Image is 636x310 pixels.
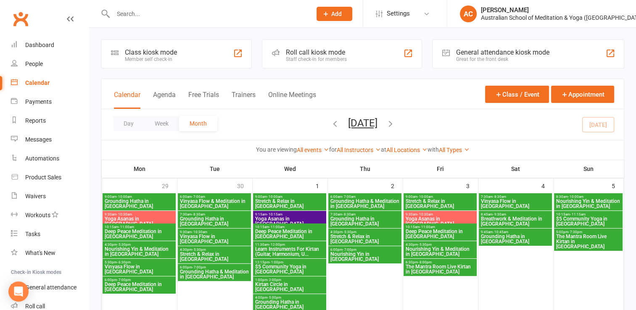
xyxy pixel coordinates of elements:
span: 11:30am [255,243,325,247]
span: Grounding Hatha in [GEOGRAPHIC_DATA] [255,299,325,310]
span: 6:30pm [405,260,475,264]
span: - 7:00am [192,195,205,199]
span: - 10:00am [568,195,583,199]
span: Stretch & Relax in [GEOGRAPHIC_DATA] [330,234,400,244]
button: Trainers [232,91,256,109]
th: Sat [478,160,553,178]
span: - 7:00pm [117,278,131,282]
a: Calendar [11,74,89,92]
span: 4:30pm [179,248,249,252]
th: Thu [327,160,403,178]
span: - 8:00pm [418,260,432,264]
span: Learn Instruments For Kirtan (Guitar, Harmonium, U... [255,247,325,257]
span: - 5:30pm [117,243,131,247]
span: 9:30am [104,213,174,216]
span: 9:00am [104,195,174,199]
a: Reports [11,111,89,130]
span: 10:15am [556,213,621,216]
span: - 10:45am [493,230,508,234]
a: Workouts [11,206,89,225]
th: Tue [177,160,252,178]
div: 2 [391,179,403,192]
div: Messages [25,136,52,143]
span: Grounding Hatha in [GEOGRAPHIC_DATA] [330,216,400,226]
span: Stretch & Relax in [GEOGRAPHIC_DATA] [255,199,325,209]
div: Waivers [25,193,46,200]
span: 4:30pm [330,230,400,234]
span: $5 Community Yoga in [GEOGRAPHIC_DATA] [556,216,621,226]
strong: at [381,146,386,153]
span: Nourishing Yin in [GEOGRAPHIC_DATA] [330,252,400,262]
div: 1 [316,179,327,192]
th: Mon [102,160,177,178]
span: - 12:00pm [269,243,285,247]
span: - 11:00am [269,225,285,229]
div: 30 [237,179,252,192]
span: Grounding Hatha in [GEOGRAPHIC_DATA] [104,199,174,209]
span: - 10:00am [417,195,433,199]
button: [DATE] [348,117,377,129]
span: Stretch & Relax in [GEOGRAPHIC_DATA] [179,252,249,262]
span: - 6:30pm [117,260,131,264]
button: Appointment [551,86,614,103]
div: AC [460,5,477,22]
span: 4:30pm [104,243,174,247]
span: Nourishing Yin & Meditation in [GEOGRAPHIC_DATA] [405,247,475,257]
span: $5 Community Yoga in [GEOGRAPHIC_DATA] [255,264,325,274]
span: 8:30am [556,195,621,199]
div: Open Intercom Messenger [8,281,29,302]
button: Calendar [114,91,140,109]
a: Dashboard [11,36,89,55]
span: Yoga Asanas in [GEOGRAPHIC_DATA] [405,216,475,226]
span: - 10:15am [267,213,282,216]
span: - 10:00am [116,195,132,199]
span: 8:45am [480,213,550,216]
span: - 11:15am [570,213,586,216]
div: General attendance [25,284,77,291]
span: 6:00pm [330,248,400,252]
div: Payments [25,98,52,105]
a: People [11,55,89,74]
span: 4:30pm [405,243,475,247]
input: Search... [111,8,306,20]
span: The Mantra Room Live Kirtan in [GEOGRAPHIC_DATA] [405,264,475,274]
strong: for [329,146,337,153]
span: Kirtan Circle in [GEOGRAPHIC_DATA] [255,282,325,292]
span: - 11:00am [420,225,435,229]
span: 10:15am [255,225,325,229]
span: Vinyasa Flow in [GEOGRAPHIC_DATA] [179,234,249,244]
span: 12:15pm [255,260,325,264]
a: Payments [11,92,89,111]
span: Vinyasa Flow & Meditation in [GEOGRAPHIC_DATA] [179,199,249,209]
span: - 11:00am [119,225,134,229]
span: Grounding Hatha & Meditation in [GEOGRAPHIC_DATA] [330,199,400,209]
span: 1:00pm [255,278,325,282]
span: Vinyasa Flow in [GEOGRAPHIC_DATA] [104,264,174,274]
div: Tasks [25,231,40,237]
span: Grounding Hatha in [GEOGRAPHIC_DATA] [480,234,550,244]
span: 9:00am [405,195,475,199]
span: Yoga Asanas in [GEOGRAPHIC_DATA] [255,216,325,226]
div: What's New [25,250,55,256]
span: 10:15am [104,225,174,229]
span: Add [331,11,342,17]
span: - 9:30am [493,213,506,216]
strong: with [428,146,439,153]
button: Add [317,7,352,21]
span: Yoga Asanas in [GEOGRAPHIC_DATA] [104,216,174,226]
span: - 7:00pm [192,265,206,269]
span: Deep Peace Meditation in [GEOGRAPHIC_DATA] [255,229,325,239]
a: What's New [11,244,89,263]
div: 5 [612,179,623,192]
button: Class / Event [485,86,549,103]
span: - 7:30pm [568,230,582,234]
button: Free Trials [188,91,219,109]
a: All Instructors [337,147,381,153]
span: - 2:00pm [267,278,281,282]
div: Class kiosk mode [125,48,177,56]
span: 9:00am [255,195,325,199]
div: 3 [466,179,478,192]
span: 9:30am [405,213,475,216]
span: Stretch & Relax in [GEOGRAPHIC_DATA] [405,199,475,209]
div: Member self check-in [125,56,177,62]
